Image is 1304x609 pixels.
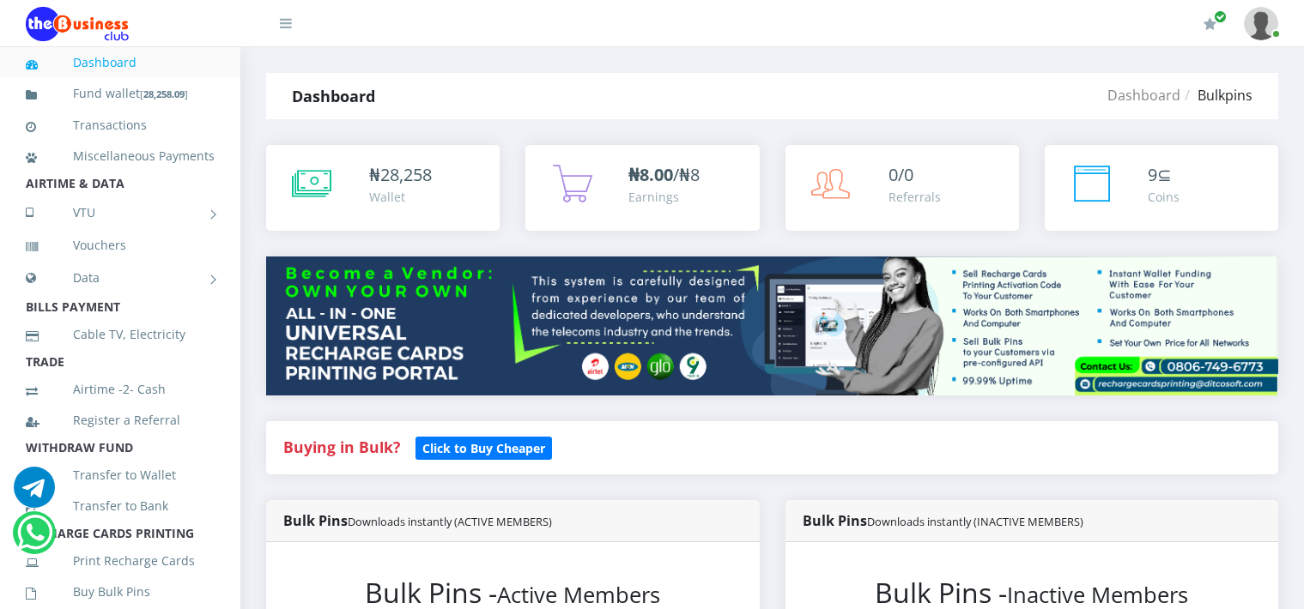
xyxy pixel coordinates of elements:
[266,145,500,231] a: ₦28,258 Wallet
[300,576,725,609] h2: Bulk Pins -
[1180,85,1252,106] li: Bulkpins
[26,541,215,581] a: Print Recharge Cards
[1148,163,1157,186] span: 9
[26,455,215,495] a: Transfer to Wallet
[26,256,215,299] a: Data
[143,87,185,100] b: 28,258.09
[26,136,215,176] a: Miscellaneous Payments
[1214,10,1227,23] span: Renew/Upgrade Subscription
[1244,7,1278,40] img: User
[140,87,188,100] small: [ ]
[525,145,759,231] a: ₦8.00/₦8 Earnings
[26,370,215,409] a: Airtime -2- Cash
[628,163,673,186] b: ₦8.00
[1204,17,1216,31] i: Renew/Upgrade Subscription
[348,514,552,529] small: Downloads instantly (ACTIVE MEMBERS)
[369,162,432,188] div: ₦
[820,576,1245,609] h2: Bulk Pins -
[415,437,552,457] a: Click to Buy Cheaper
[380,163,432,186] span: 28,258
[283,437,400,457] strong: Buying in Bulk?
[628,163,700,186] span: /₦8
[628,188,700,206] div: Earnings
[1107,86,1180,105] a: Dashboard
[889,163,913,186] span: 0/0
[26,106,215,145] a: Transactions
[292,86,375,106] strong: Dashboard
[422,440,545,456] b: Click to Buy Cheaper
[26,226,215,265] a: Vouchers
[1148,162,1180,188] div: ⊆
[26,191,215,234] a: VTU
[26,74,215,114] a: Fund wallet[28,258.09]
[266,256,1278,395] img: multitenant_rcp.png
[1148,188,1180,206] div: Coins
[889,188,941,206] div: Referrals
[369,188,432,206] div: Wallet
[803,511,1083,530] strong: Bulk Pins
[17,525,52,553] a: Chat for support
[867,514,1083,529] small: Downloads instantly (INACTIVE MEMBERS)
[26,43,215,82] a: Dashboard
[26,486,215,526] a: Transfer to Bank
[26,315,215,354] a: Cable TV, Electricity
[26,401,215,440] a: Register a Referral
[283,511,552,530] strong: Bulk Pins
[785,145,1019,231] a: 0/0 Referrals
[14,479,55,508] a: Chat for support
[26,7,129,41] img: Logo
